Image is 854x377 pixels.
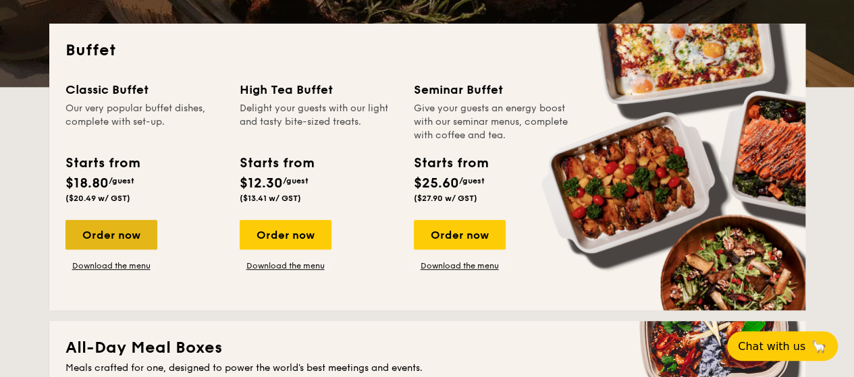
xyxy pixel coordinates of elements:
div: Order now [65,220,157,250]
div: Starts from [414,153,487,173]
div: Delight your guests with our light and tasty bite-sized treats. [240,102,398,142]
span: ($13.41 w/ GST) [240,194,301,203]
div: High Tea Buffet [240,80,398,99]
div: Order now [414,220,506,250]
span: Chat with us [738,340,805,353]
div: Starts from [240,153,313,173]
div: Seminar Buffet [414,80,572,99]
h2: All-Day Meal Boxes [65,337,789,359]
a: Download the menu [414,260,506,271]
a: Download the menu [65,260,157,271]
div: Give your guests an energy boost with our seminar menus, complete with coffee and tea. [414,102,572,142]
div: Starts from [65,153,139,173]
span: $12.30 [240,175,283,192]
div: Order now [240,220,331,250]
span: ($27.90 w/ GST) [414,194,477,203]
a: Download the menu [240,260,331,271]
div: Classic Buffet [65,80,223,99]
button: Chat with us🦙 [727,331,838,361]
span: $18.80 [65,175,109,192]
div: Our very popular buffet dishes, complete with set-up. [65,102,223,142]
span: $25.60 [414,175,459,192]
h2: Buffet [65,40,789,61]
div: Meals crafted for one, designed to power the world's best meetings and events. [65,361,789,375]
span: /guest [459,176,485,185]
span: /guest [109,176,134,185]
span: /guest [283,176,309,185]
span: ($20.49 w/ GST) [65,194,130,203]
span: 🦙 [811,339,827,354]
